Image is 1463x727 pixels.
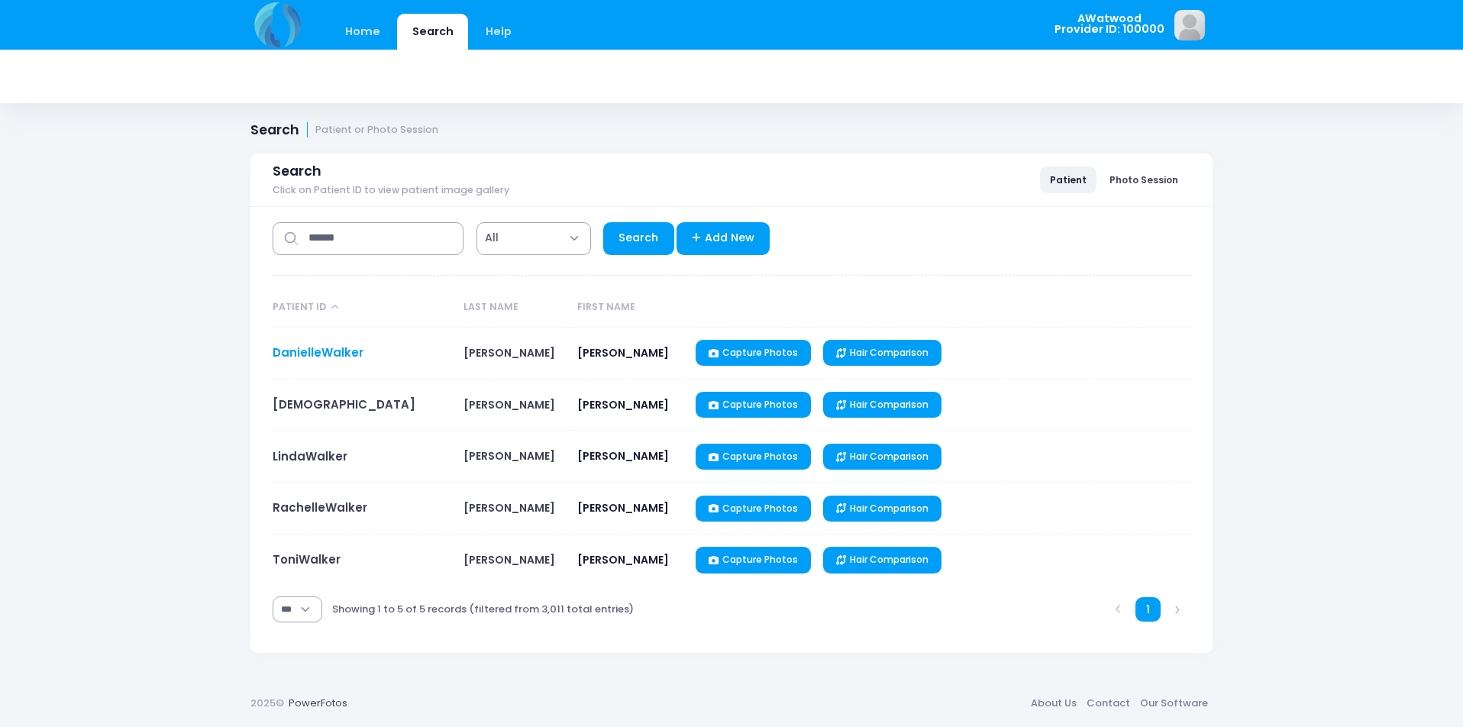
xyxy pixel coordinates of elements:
a: Capture Photos [696,496,811,522]
a: Patient [1040,166,1096,192]
a: Add New [677,222,770,255]
a: Help [471,14,527,50]
a: Hair Comparison [823,547,941,573]
a: Capture Photos [696,340,811,366]
a: LindaWalker [273,448,347,464]
a: Contact [1081,690,1135,717]
a: Hair Comparison [823,496,941,522]
a: Capture Photos [696,547,811,573]
th: First Name: activate to sort column ascending [570,288,688,328]
span: [PERSON_NAME] [463,552,555,567]
span: Search [273,163,321,179]
img: image [1174,10,1205,40]
a: Our Software [1135,690,1213,717]
span: Click on Patient ID to view patient image gallery [273,185,509,196]
a: Capture Photos [696,392,811,418]
span: [PERSON_NAME] [577,500,669,515]
span: All [476,222,591,255]
a: Hair Comparison [823,392,941,418]
a: ToniWalker [273,551,341,567]
h1: Search [250,122,438,138]
span: [PERSON_NAME] [463,345,555,360]
a: Search [603,222,674,255]
span: [PERSON_NAME] [577,397,669,412]
a: 1 [1135,597,1161,622]
th: Last Name: activate to sort column ascending [456,288,570,328]
a: About Us [1025,690,1081,717]
span: [PERSON_NAME] [463,448,555,464]
a: Hair Comparison [823,444,941,470]
a: DanielleWalker [273,344,363,360]
span: [PERSON_NAME] [463,500,555,515]
span: AWatwood Provider ID: 100000 [1054,13,1164,35]
a: RachelleWalker [273,499,367,515]
a: [DEMOGRAPHIC_DATA] [273,396,415,412]
th: Patient ID: activate to sort column descending [273,288,456,328]
span: [PERSON_NAME] [577,552,669,567]
a: Home [330,14,395,50]
a: PowerFotos [289,696,347,710]
span: [PERSON_NAME] [577,345,669,360]
span: [PERSON_NAME] [577,448,669,464]
small: Patient or Photo Session [315,124,438,136]
a: Hair Comparison [823,340,941,366]
a: Capture Photos [696,444,811,470]
a: Photo Session [1100,166,1188,192]
span: All [485,230,499,246]
span: [PERSON_NAME] [463,397,555,412]
a: Search [397,14,468,50]
div: Showing 1 to 5 of 5 records (filtered from 3,011 total entries) [332,592,634,627]
span: 2025© [250,696,284,710]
